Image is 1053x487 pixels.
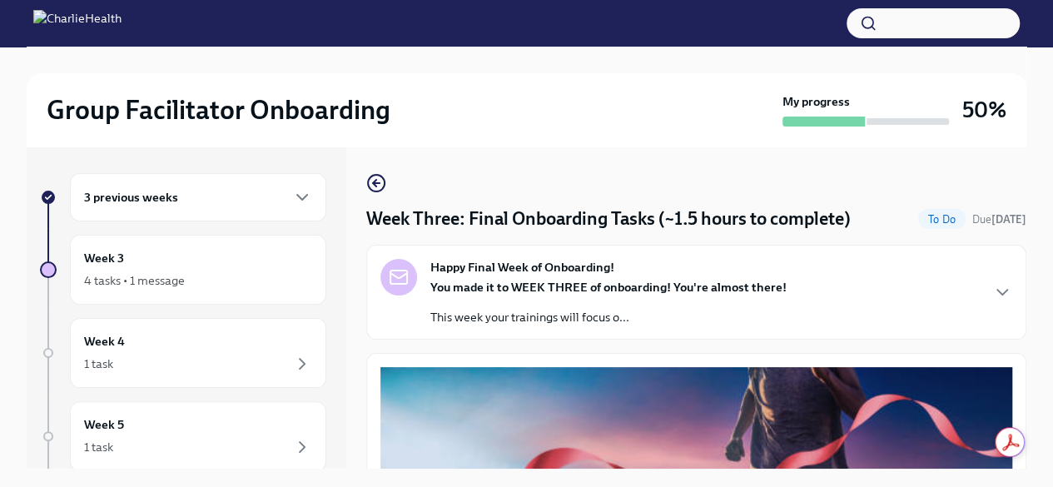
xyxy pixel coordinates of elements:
[782,93,850,110] strong: My progress
[33,10,122,37] img: CharlieHealth
[918,213,966,226] span: To Do
[40,235,326,305] a: Week 34 tasks • 1 message
[84,332,125,350] h6: Week 4
[991,213,1026,226] strong: [DATE]
[962,95,1006,125] h3: 50%
[70,173,326,221] div: 3 previous weeks
[972,213,1026,226] span: Due
[47,93,390,127] h2: Group Facilitator Onboarding
[972,211,1026,227] span: August 30th, 2025 09:00
[84,249,124,267] h6: Week 3
[366,206,851,231] h4: Week Three: Final Onboarding Tasks (~1.5 hours to complete)
[430,280,787,295] strong: You made it to WEEK THREE of onboarding! You're almost there!
[84,415,124,434] h6: Week 5
[84,272,185,289] div: 4 tasks • 1 message
[84,188,178,206] h6: 3 previous weeks
[430,259,614,276] strong: Happy Final Week of Onboarding!
[84,355,113,372] div: 1 task
[40,318,326,388] a: Week 41 task
[40,401,326,471] a: Week 51 task
[84,439,113,455] div: 1 task
[430,309,787,325] p: This week your trainings will focus o...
